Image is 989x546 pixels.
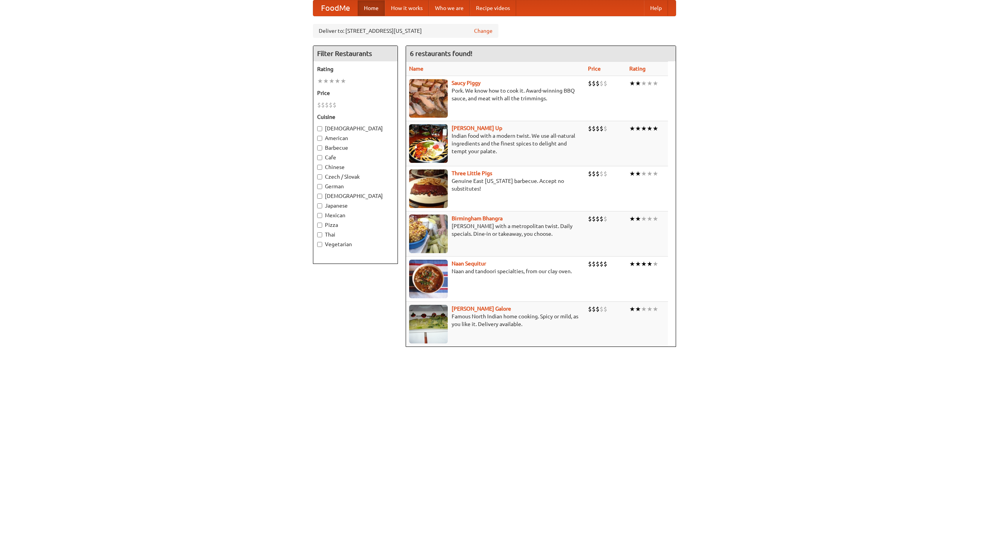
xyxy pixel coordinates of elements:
[317,174,322,179] input: Czech / Slovak
[603,215,607,223] li: $
[588,124,592,133] li: $
[317,223,322,228] input: Pizza
[629,305,635,313] li: ★
[588,79,592,88] li: $
[317,154,394,161] label: Cafe
[647,260,653,268] li: ★
[596,79,600,88] li: $
[429,0,470,16] a: Who we are
[647,305,653,313] li: ★
[647,169,653,178] li: ★
[317,232,322,237] input: Thai
[600,169,603,178] li: $
[635,79,641,88] li: ★
[317,202,394,210] label: Japanese
[603,124,607,133] li: $
[452,170,492,176] a: Three Little Pigs
[409,87,582,102] p: Pork. We know how to cook it. Award-winning BBQ sauce, and meat with all the trimmings.
[317,213,322,218] input: Mexican
[313,46,398,61] h4: Filter Restaurants
[452,260,486,267] a: Naan Sequitur
[629,215,635,223] li: ★
[629,260,635,268] li: ★
[409,267,582,275] p: Naan and tandoori specialties, from our clay oven.
[409,313,582,328] p: Famous North Indian home cooking. Spicy or mild, as you like it. Delivery available.
[452,215,503,221] a: Birmingham Bhangra
[313,0,358,16] a: FoodMe
[452,306,511,312] b: [PERSON_NAME] Galore
[317,89,394,97] h5: Price
[653,79,658,88] li: ★
[409,169,448,208] img: littlepigs.jpg
[317,113,394,121] h5: Cuisine
[329,77,335,85] li: ★
[317,192,394,200] label: [DEMOGRAPHIC_DATA]
[317,77,323,85] li: ★
[317,126,322,131] input: [DEMOGRAPHIC_DATA]
[317,194,322,199] input: [DEMOGRAPHIC_DATA]
[635,169,641,178] li: ★
[592,215,596,223] li: $
[452,125,502,131] a: [PERSON_NAME] Up
[325,101,329,109] li: $
[358,0,385,16] a: Home
[641,260,647,268] li: ★
[600,260,603,268] li: $
[317,242,322,247] input: Vegetarian
[474,27,493,35] a: Change
[317,211,394,219] label: Mexican
[653,305,658,313] li: ★
[321,101,325,109] li: $
[653,169,658,178] li: ★
[653,215,658,223] li: ★
[410,50,472,57] ng-pluralize: 6 restaurants found!
[452,80,481,86] a: Saucy Piggy
[600,79,603,88] li: $
[592,124,596,133] li: $
[641,305,647,313] li: ★
[592,79,596,88] li: $
[641,124,647,133] li: ★
[317,155,322,160] input: Cafe
[317,240,394,248] label: Vegetarian
[596,260,600,268] li: $
[317,173,394,181] label: Czech / Slovak
[385,0,429,16] a: How it works
[588,260,592,268] li: $
[629,66,646,72] a: Rating
[317,221,394,229] label: Pizza
[317,203,322,208] input: Japanese
[603,305,607,313] li: $
[317,144,394,152] label: Barbecue
[635,215,641,223] li: ★
[317,231,394,238] label: Thai
[592,169,596,178] li: $
[317,163,394,171] label: Chinese
[641,215,647,223] li: ★
[470,0,516,16] a: Recipe videos
[596,305,600,313] li: $
[409,177,582,193] p: Genuine East [US_STATE] barbecue. Accept no substitutes!
[409,260,448,298] img: naansequitur.jpg
[317,65,394,73] h5: Rating
[653,260,658,268] li: ★
[409,132,582,155] p: Indian food with a modern twist. We use all-natural ingredients and the finest spices to delight ...
[653,124,658,133] li: ★
[335,77,340,85] li: ★
[317,101,321,109] li: $
[603,79,607,88] li: $
[644,0,668,16] a: Help
[635,305,641,313] li: ★
[635,124,641,133] li: ★
[596,215,600,223] li: $
[409,222,582,238] p: [PERSON_NAME] with a metropolitan twist. Daily specials. Dine-in or takeaway, you choose.
[592,305,596,313] li: $
[600,215,603,223] li: $
[596,169,600,178] li: $
[317,136,322,141] input: American
[592,260,596,268] li: $
[409,215,448,253] img: bhangra.jpg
